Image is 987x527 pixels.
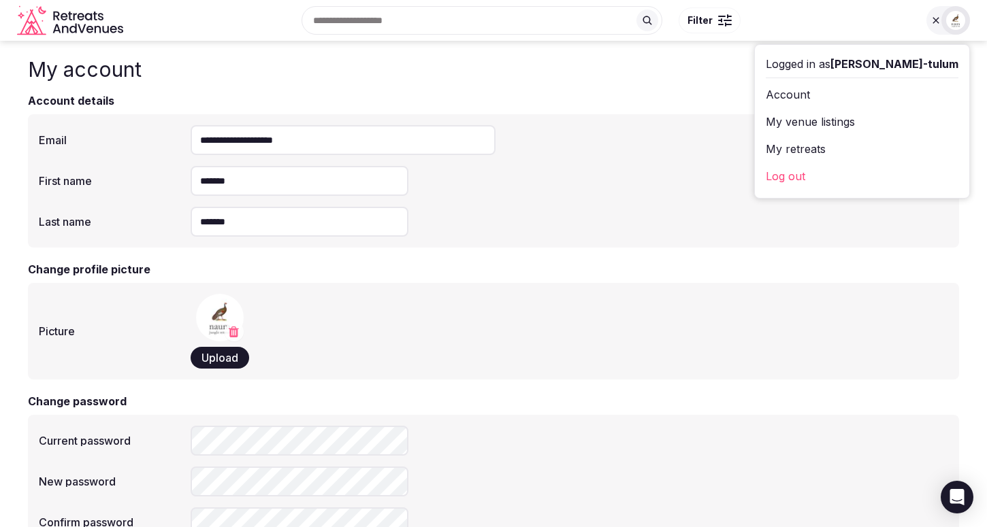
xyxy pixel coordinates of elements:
[201,351,238,364] span: Upload
[946,11,965,30] img: naum-tulum
[39,216,191,227] label: Last name
[17,5,126,36] a: Visit the homepage
[766,84,958,105] a: Account
[17,5,126,36] svg: Retreats and Venues company logo
[941,481,973,513] div: Open Intercom Messenger
[39,175,191,186] label: First name
[28,57,142,82] h1: My account
[766,56,958,72] div: Logged in as
[196,294,244,341] img: Avatar
[766,111,958,133] a: My venue listings
[687,14,713,27] span: Filter
[191,347,249,369] button: Upload
[679,7,741,33] button: Filter
[39,326,191,337] label: Picture
[766,165,958,187] a: Log out
[39,135,191,146] label: Email
[28,261,959,277] h3: Change profile picture
[39,435,191,446] label: Current password
[28,393,959,409] h3: Change password
[39,476,191,487] label: New password
[830,57,958,71] span: [PERSON_NAME]-tulum
[766,138,958,160] a: My retreats
[28,92,959,109] h3: Account details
